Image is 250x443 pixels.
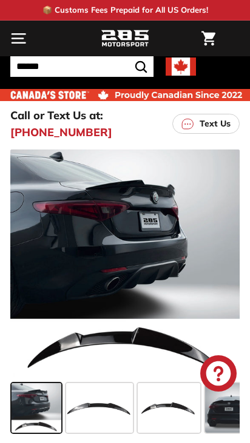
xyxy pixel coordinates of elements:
img: Logo_285_Motorsport_areodynamics_components [101,28,149,49]
inbox-online-store-chat: Shopify online store chat [197,355,240,395]
a: [PHONE_NUMBER] [10,124,112,140]
p: Call or Text Us at: [10,107,103,123]
input: Search [10,56,154,77]
p: 📦 Customs Fees Prepaid for All US Orders! [42,4,208,16]
a: Text Us [172,114,240,134]
p: Text Us [200,117,231,130]
a: Cart [195,21,221,56]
